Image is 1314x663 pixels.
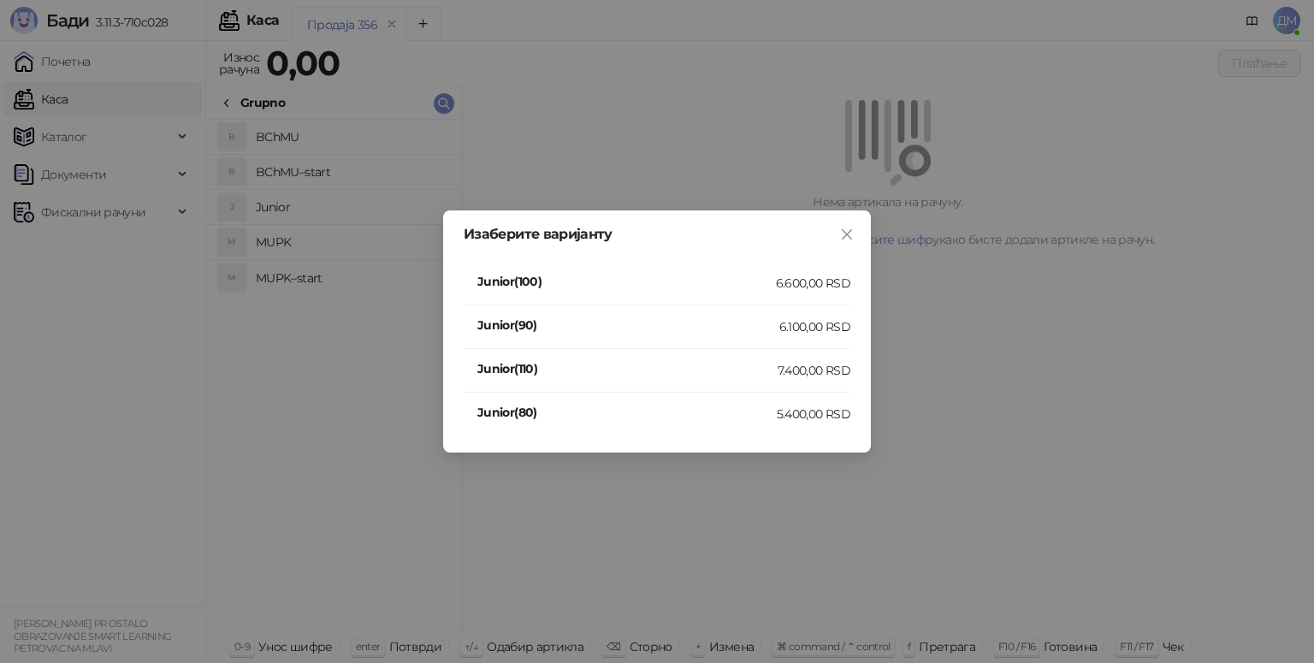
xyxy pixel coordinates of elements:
[840,228,854,241] span: close
[833,221,861,248] button: Close
[477,316,779,334] h4: Junior(90)
[464,228,850,241] div: Изаберите варијанту
[776,274,850,293] div: 6.600,00 RSD
[477,359,778,378] h4: Junior(110)
[777,405,850,423] div: 5.400,00 RSD
[778,361,850,380] div: 7.400,00 RSD
[833,228,861,241] span: Close
[779,317,850,336] div: 6.100,00 RSD
[477,403,777,422] h4: Junior(80)
[477,272,776,291] h4: Junior(100)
